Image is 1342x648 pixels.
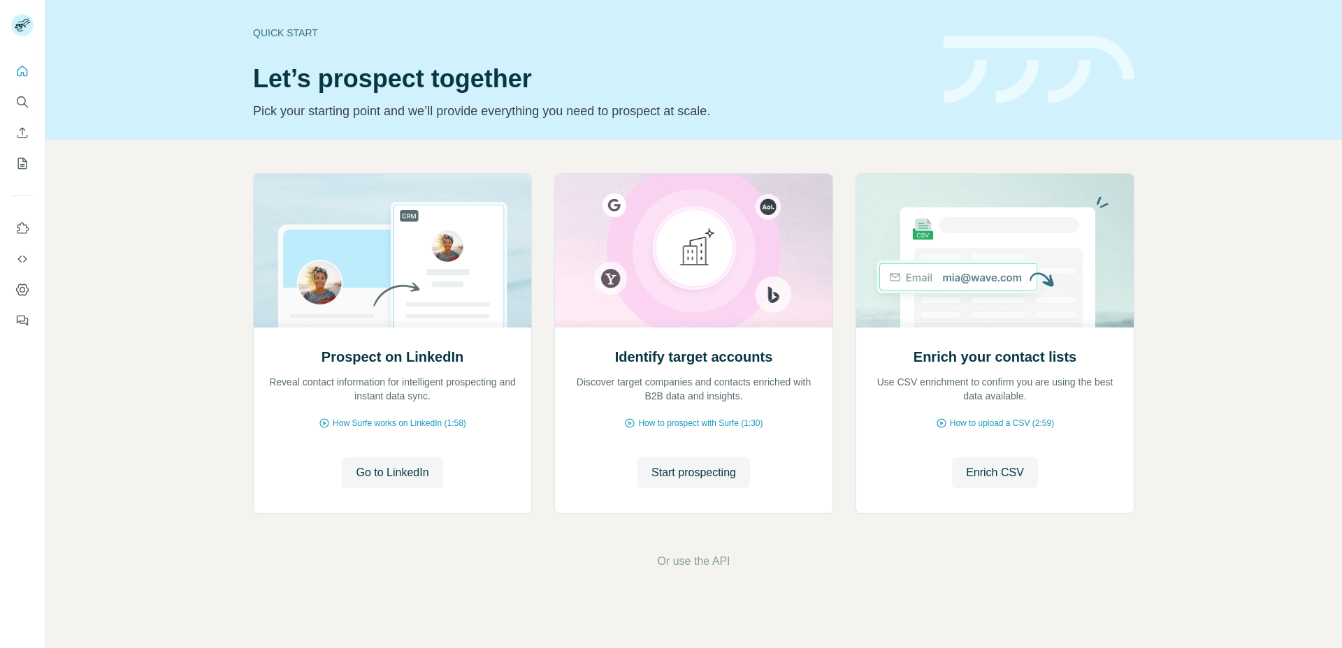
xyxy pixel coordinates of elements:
[253,26,927,40] div: Quick start
[870,375,1120,403] p: Use CSV enrichment to confirm you are using the best data available.
[253,101,927,121] p: Pick your starting point and we’ll provide everything you need to prospect at scale.
[333,417,466,429] span: How Surfe works on LinkedIn (1:58)
[356,464,428,481] span: Go to LinkedIn
[11,246,34,272] button: Use Surfe API
[253,174,532,327] img: Prospect on LinkedIn
[856,174,1134,327] img: Enrich your contact lists
[657,553,730,570] button: Or use the API
[11,59,34,84] button: Quick start
[11,216,34,241] button: Use Surfe on LinkedIn
[966,464,1024,481] span: Enrich CSV
[950,417,1054,429] span: How to upload a CSV (2:59)
[638,417,763,429] span: How to prospect with Surfe (1:30)
[11,151,34,176] button: My lists
[342,457,442,488] button: Go to LinkedIn
[11,120,34,145] button: Enrich CSV
[253,65,927,93] h1: Let’s prospect together
[651,464,736,481] span: Start prospecting
[554,174,833,327] img: Identify target accounts
[944,36,1134,104] img: banner
[268,375,517,403] p: Reveal contact information for intelligent prospecting and instant data sync.
[11,277,34,302] button: Dashboard
[11,308,34,333] button: Feedback
[637,457,750,488] button: Start prospecting
[11,89,34,115] button: Search
[569,375,818,403] p: Discover target companies and contacts enriched with B2B data and insights.
[914,347,1076,367] h2: Enrich your contact lists
[322,347,463,367] h2: Prospect on LinkedIn
[615,347,773,367] h2: Identify target accounts
[952,457,1038,488] button: Enrich CSV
